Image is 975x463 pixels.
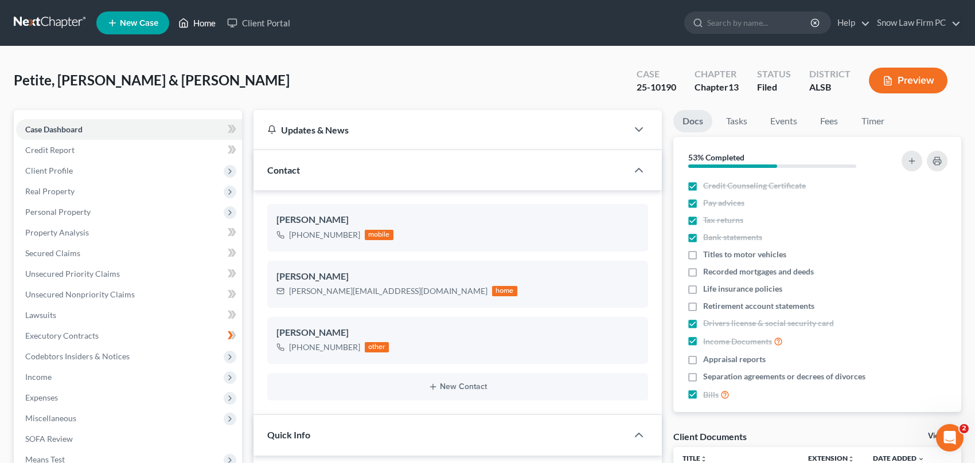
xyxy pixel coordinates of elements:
[25,186,75,196] span: Real Property
[16,222,242,243] a: Property Analysis
[809,68,851,81] div: District
[25,289,135,299] span: Unsecured Nonpriority Claims
[682,454,707,462] a: Titleunfold_more
[365,342,389,352] div: other
[728,81,739,92] span: 13
[267,124,614,136] div: Updates & News
[221,13,296,33] a: Client Portal
[16,325,242,346] a: Executory Contracts
[276,326,639,340] div: [PERSON_NAME]
[703,354,766,365] span: Appraisal reports
[869,68,947,93] button: Preview
[25,145,75,155] span: Credit Report
[703,231,762,243] span: Bank statements
[25,269,120,278] span: Unsecured Priority Claims
[289,285,487,297] div: [PERSON_NAME][EMAIL_ADDRESS][DOMAIN_NAME]
[289,342,360,353] div: [PHONE_NUMBER]
[695,68,739,81] div: Chapter
[16,284,242,305] a: Unsecured Nonpriority Claims
[717,110,756,132] a: Tasks
[703,197,744,209] span: Pay advices
[703,214,743,226] span: Tax returns
[16,264,242,284] a: Unsecured Priority Claims
[637,68,676,81] div: Case
[757,68,791,81] div: Status
[703,300,814,312] span: Retirement account statements
[703,180,806,191] span: Credit Counseling Certificate
[960,424,969,433] span: 2
[703,336,772,347] span: Income Documents
[25,434,73,444] span: SOFA Review
[873,454,925,462] a: Date Added expand_more
[267,429,310,440] span: Quick Info
[809,81,851,94] div: ALSB
[673,430,747,442] div: Client Documents
[25,372,52,382] span: Income
[673,110,712,132] a: Docs
[16,119,242,140] a: Case Dashboard
[703,317,834,329] span: Drivers license & social security card
[695,81,739,94] div: Chapter
[16,243,242,264] a: Secured Claims
[267,164,300,175] span: Contact
[365,230,393,240] div: mobile
[25,124,83,134] span: Case Dashboard
[707,12,812,33] input: Search by name...
[276,213,639,227] div: [PERSON_NAME]
[928,432,957,440] a: View All
[688,152,744,162] strong: 53% Completed
[16,429,242,449] a: SOFA Review
[703,389,719,401] span: Bills
[25,166,73,175] span: Client Profile
[918,456,925,462] i: expand_more
[25,331,99,340] span: Executory Contracts
[492,286,517,296] div: home
[703,371,865,382] span: Separation agreements or decrees of divorces
[703,266,814,277] span: Recorded mortgages and deeds
[25,413,76,423] span: Miscellaneous
[808,454,855,462] a: Extensionunfold_more
[25,248,80,258] span: Secured Claims
[25,310,56,320] span: Lawsuits
[811,110,848,132] a: Fees
[173,13,221,33] a: Home
[25,227,89,237] span: Property Analysis
[871,13,961,33] a: Snow Law Firm PC
[25,207,91,217] span: Personal Property
[703,283,782,295] span: Life insurance policies
[761,110,806,132] a: Events
[289,229,360,241] div: [PHONE_NUMBER]
[848,456,855,462] i: unfold_more
[852,110,894,132] a: Timer
[25,351,130,361] span: Codebtors Insiders & Notices
[16,305,242,325] a: Lawsuits
[276,382,639,391] button: New Contact
[120,19,158,28] span: New Case
[16,140,242,160] a: Credit Report
[936,424,964,452] iframe: Intercom live chat
[637,81,676,94] div: 25-10190
[703,249,786,260] span: Titles to motor vehicles
[14,72,290,88] span: Petite, [PERSON_NAME] & [PERSON_NAME]
[25,393,58,402] span: Expenses
[700,456,707,462] i: unfold_more
[276,270,639,284] div: [PERSON_NAME]
[757,81,791,94] div: Filed
[832,13,870,33] a: Help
